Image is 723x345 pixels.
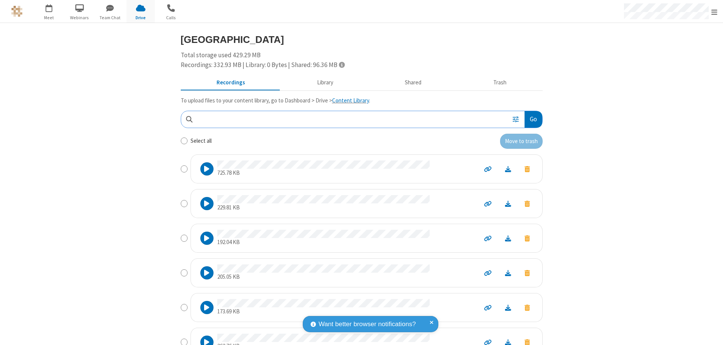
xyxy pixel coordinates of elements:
[498,269,518,277] a: Download file
[498,303,518,312] a: Download file
[181,76,281,90] button: Recorded meetings
[518,268,537,278] button: Move to trash
[35,14,63,21] span: Meet
[498,199,518,208] a: Download file
[369,76,458,90] button: Shared during meetings
[181,60,543,70] div: Recordings: 332.93 MB | Library: 0 Bytes | Shared: 96.36 MB
[217,169,430,177] p: 725.78 KB
[11,6,23,17] img: QA Selenium DO NOT DELETE OR CHANGE
[217,307,430,316] p: 173.69 KB
[332,97,369,104] a: Content Library
[281,76,369,90] button: Content library
[498,165,518,173] a: Download file
[96,14,124,21] span: Team Chat
[217,273,430,281] p: 205.05 KB
[518,198,537,209] button: Move to trash
[66,14,94,21] span: Webinars
[518,233,537,243] button: Move to trash
[458,76,543,90] button: Trash
[518,164,537,174] button: Move to trash
[525,111,542,128] button: Go
[181,34,543,45] h3: [GEOGRAPHIC_DATA]
[500,134,543,149] button: Move to trash
[181,50,543,70] div: Total storage used 429.29 MB
[181,96,543,105] p: To upload files to your content library, go to Dashboard > Drive > .
[217,238,430,247] p: 192.04 KB
[157,14,185,21] span: Calls
[319,319,416,329] span: Want better browser notifications?
[518,302,537,313] button: Move to trash
[127,14,155,21] span: Drive
[339,61,345,68] span: Totals displayed include files that have been moved to the trash.
[191,137,212,145] label: Select all
[217,203,430,212] p: 229.81 KB
[498,234,518,243] a: Download file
